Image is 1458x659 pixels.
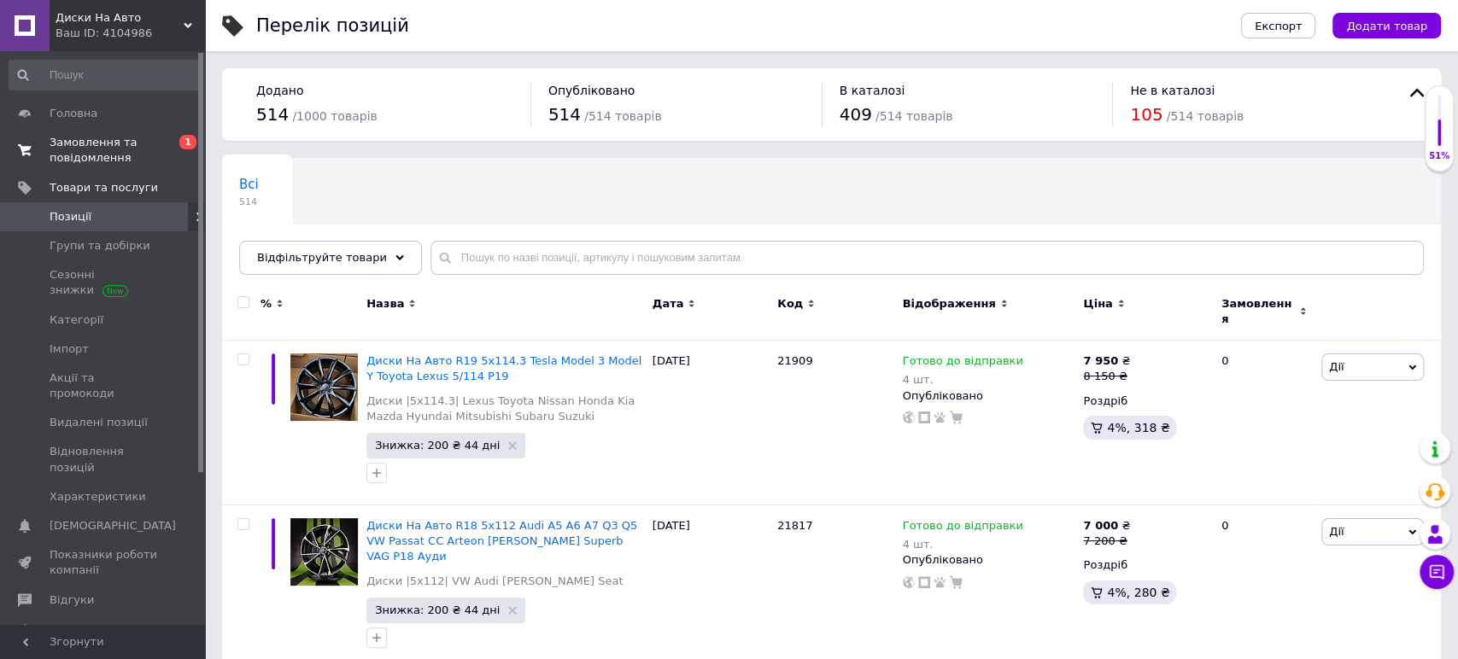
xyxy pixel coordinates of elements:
span: Готово до відправки [903,519,1023,537]
span: Експорт [1255,20,1303,32]
span: Категорії [50,312,103,328]
span: Додано [256,84,303,97]
span: [DEMOGRAPHIC_DATA] [50,518,176,534]
span: 105 [1130,104,1162,125]
span: Всі [239,177,259,192]
div: 0 [1211,341,1317,505]
div: Опубліковано [903,388,1075,404]
button: Чат з покупцем [1420,555,1454,589]
span: Ціна [1083,296,1112,312]
span: Назва [366,296,404,312]
span: Дії [1329,525,1344,538]
a: Диски |5x112| VW Audi [PERSON_NAME] Seat [366,574,623,589]
span: / 1000 товарів [292,109,377,123]
img: Диски На Авто R19 5x114.3 Tesla Model 3 Model Y Toyota Lexus 5/114 Р19 [290,353,358,421]
span: % [261,296,272,312]
span: Показники роботи компанії [50,547,158,578]
span: Групи та добірки [50,238,150,254]
span: 21817 [777,519,812,532]
span: В каталозі [840,84,905,97]
span: Відновлення позицій [50,444,158,475]
span: Видалені позиції [50,415,148,430]
span: / 514 товарів [875,109,952,123]
div: ₴ [1083,353,1130,369]
span: 1 [179,135,196,149]
div: 4 шт. [903,373,1023,386]
span: 514 [256,104,289,125]
div: Опубліковано [903,552,1075,568]
span: Товари та послуги [50,180,158,195]
span: Імпорт [50,341,89,357]
span: Дії [1329,360,1344,373]
span: Позиції [50,209,91,225]
a: Диски На Авто R18 5x112 Audi A5 A6 A7 Q3 Q5 VW Passat CC Arteon [PERSON_NAME] Superb VAG Р18 Ауди [366,519,637,563]
div: 51% [1426,150,1453,162]
span: Сезонні знижки [50,267,158,298]
span: Диски На Авто [56,10,184,26]
span: / 514 товарів [1167,109,1244,123]
span: Замовлення [1221,296,1295,327]
div: [DATE] [648,341,773,505]
div: Перелік позицій [256,17,409,35]
input: Пошук [9,60,201,90]
span: 4%, 280 ₴ [1107,586,1169,599]
button: Експорт [1241,13,1316,38]
span: Готово до відправки [903,354,1023,372]
span: 21909 [777,354,812,367]
span: Опубліковано [548,84,635,97]
span: Знижка: 200 ₴ 44 дні [375,440,500,451]
button: Додати товар [1332,13,1441,38]
input: Пошук по назві позиції, артикулу і пошуковим запитам [430,241,1424,275]
span: Акції та промокоди [50,370,158,401]
span: Додати товар [1346,20,1427,32]
div: Роздріб [1083,394,1207,409]
span: Відображення [903,296,996,312]
span: Знижка: 200 ₴ 44 дні [375,604,500,615]
span: Дата [653,296,684,312]
img: Диски На Авто R18 5x112 Audi A5 A6 A7 Q3 Q5 VW Passat CC Arteon Skoda Octavia Superb VAG Р18 Ауди [290,518,358,586]
b: 7 000 [1083,519,1118,532]
span: Характеристики [50,489,146,504]
a: Диски |5x114.3| Lexus Toyota Nissan Honda Kia Mazda Hyundai Mitsubishi Subaru Suzuki [366,394,644,424]
div: Ваш ID: 4104986 [56,26,205,41]
span: 514 [239,195,259,208]
div: ₴ [1083,518,1130,534]
div: 4 шт. [903,538,1023,551]
span: Код [777,296,803,312]
div: 8 150 ₴ [1083,369,1130,384]
span: Покупці [50,621,96,637]
span: Відфільтруйте товари [257,251,387,264]
a: Диски На Авто R19 5x114.3 Tesla Model 3 Model Y Toyota Lexus 5/114 Р19 [366,354,641,382]
div: Роздріб [1083,557,1207,573]
span: / 514 товарів [584,109,661,123]
b: 7 950 [1083,354,1118,367]
span: Не в каталозі [1130,84,1215,97]
div: 7 200 ₴ [1083,534,1130,549]
span: 4%, 318 ₴ [1107,421,1169,434]
span: Відгуки [50,592,94,608]
span: Головна [50,106,97,121]
span: 514 [548,104,581,125]
span: Замовлення та повідомлення [50,135,158,166]
span: 409 [840,104,872,125]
